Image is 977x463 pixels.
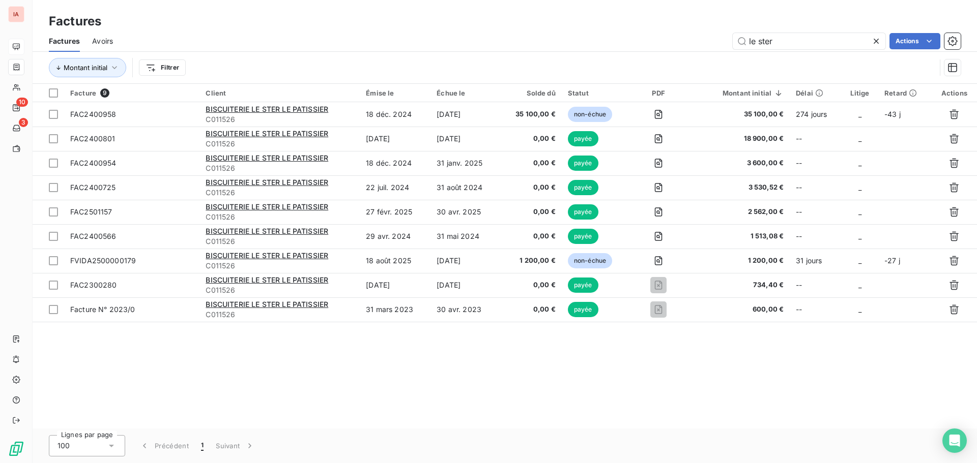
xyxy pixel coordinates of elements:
[694,158,784,168] span: 3 600,00 €
[437,89,494,97] div: Échue le
[790,102,842,127] td: 274 jours
[790,175,842,200] td: --
[568,131,598,146] span: payée
[360,151,430,175] td: 18 déc. 2024
[858,183,861,192] span: _
[430,297,500,322] td: 30 avr. 2023
[70,134,116,143] span: FAC2400801
[206,178,328,187] span: BISCUITERIE LE STER LE PATISSIER
[360,297,430,322] td: 31 mars 2023
[206,89,354,97] div: Client
[206,114,354,125] span: C011526
[360,224,430,249] td: 29 avr. 2024
[206,163,354,173] span: C011526
[430,102,500,127] td: [DATE]
[133,435,195,456] button: Précédent
[790,151,842,175] td: --
[70,89,96,97] span: Facture
[506,231,556,241] span: 0,00 €
[430,151,500,175] td: 31 janv. 2025
[884,89,926,97] div: Retard
[848,89,872,97] div: Litige
[568,302,598,317] span: payée
[790,127,842,151] td: --
[206,202,328,211] span: BISCUITERIE LE STER LE PATISSIER
[694,89,784,97] div: Montant initial
[206,310,354,320] span: C011526
[889,33,940,49] button: Actions
[139,59,186,76] button: Filtrer
[694,304,784,315] span: 600,00 €
[942,428,967,453] div: Open Intercom Messenger
[360,175,430,200] td: 22 juil. 2024
[568,107,612,122] span: non-échue
[635,89,682,97] div: PDF
[858,159,861,167] span: _
[430,127,500,151] td: [DATE]
[884,110,901,118] span: -43 j
[206,285,354,295] span: C011526
[858,305,861,314] span: _
[206,212,354,222] span: C011526
[100,88,109,98] span: 9
[70,256,136,265] span: FVIDA2500000179
[8,6,24,22] div: IA
[506,158,556,168] span: 0,00 €
[858,256,861,265] span: _
[206,236,354,246] span: C011526
[694,280,784,290] span: 734,40 €
[694,207,784,217] span: 2 562,00 €
[938,89,971,97] div: Actions
[49,12,101,30] h3: Factures
[430,224,500,249] td: 31 mai 2024
[506,304,556,315] span: 0,00 €
[70,159,117,167] span: FAC2400954
[568,277,598,293] span: payée
[506,182,556,193] span: 0,00 €
[796,89,836,97] div: Délai
[430,200,500,224] td: 30 avr. 2025
[16,98,28,107] span: 10
[70,232,117,240] span: FAC2400566
[206,251,328,260] span: BISCUITERIE LE STER LE PATISSIER
[790,273,842,297] td: --
[568,180,598,195] span: payée
[568,253,612,268] span: non-échue
[506,134,556,144] span: 0,00 €
[19,118,28,127] span: 3
[206,139,354,149] span: C011526
[64,64,107,72] span: Montant initial
[210,435,261,456] button: Suivant
[568,204,598,220] span: payée
[360,102,430,127] td: 18 déc. 2024
[506,207,556,217] span: 0,00 €
[206,153,328,162] span: BISCUITERIE LE STER LE PATISSIER
[568,156,598,171] span: payée
[790,297,842,322] td: --
[360,249,430,273] td: 18 août 2025
[360,127,430,151] td: [DATE]
[70,305,135,314] span: Facture N° 2023/0
[506,109,556,119] span: 35 100,00 €
[506,280,556,290] span: 0,00 €
[430,249,500,273] td: [DATE]
[201,441,204,451] span: 1
[858,281,861,289] span: _
[733,33,885,49] input: Rechercher
[92,36,113,46] span: Avoirs
[430,273,500,297] td: [DATE]
[206,261,354,271] span: C011526
[858,232,861,240] span: _
[49,36,80,46] span: Factures
[506,256,556,266] span: 1 200,00 €
[568,229,598,244] span: payée
[790,249,842,273] td: 31 jours
[694,231,784,241] span: 1 513,08 €
[858,207,861,216] span: _
[360,200,430,224] td: 27 févr. 2025
[694,134,784,144] span: 18 900,00 €
[58,441,70,451] span: 100
[70,281,117,289] span: FAC2300280
[506,89,556,97] div: Solde dû
[49,58,126,77] button: Montant initial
